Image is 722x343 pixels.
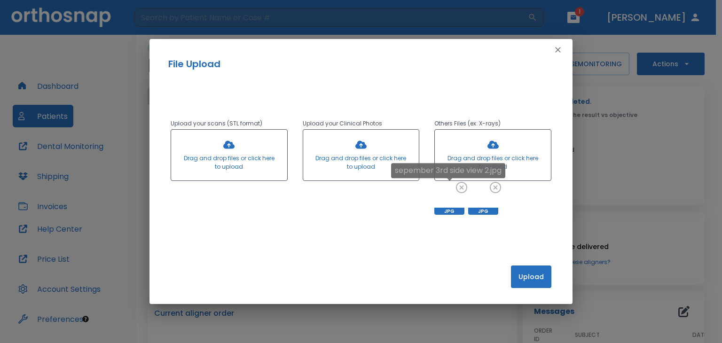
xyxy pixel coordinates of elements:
p: Upload your Clinical Photos [303,118,420,129]
h2: File Upload [168,57,554,71]
button: Upload [511,265,551,288]
span: JPG [434,208,464,215]
span: JPG [468,208,498,215]
p: Others Files (ex: X-rays) [434,118,551,129]
p: Upload your scans (STL format) [171,118,288,129]
p: sepember 3rd side view 2.jpg [395,165,502,176]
